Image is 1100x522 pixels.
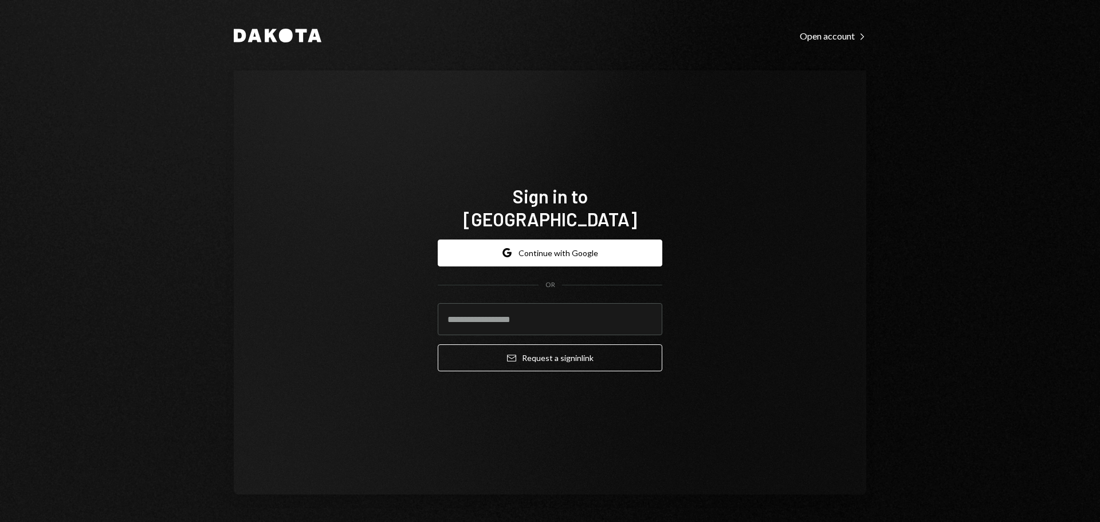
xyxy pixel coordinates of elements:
button: Request a signinlink [438,344,662,371]
div: OR [545,280,555,290]
h1: Sign in to [GEOGRAPHIC_DATA] [438,185,662,230]
button: Continue with Google [438,240,662,266]
div: Open account [800,30,866,42]
a: Open account [800,29,866,42]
